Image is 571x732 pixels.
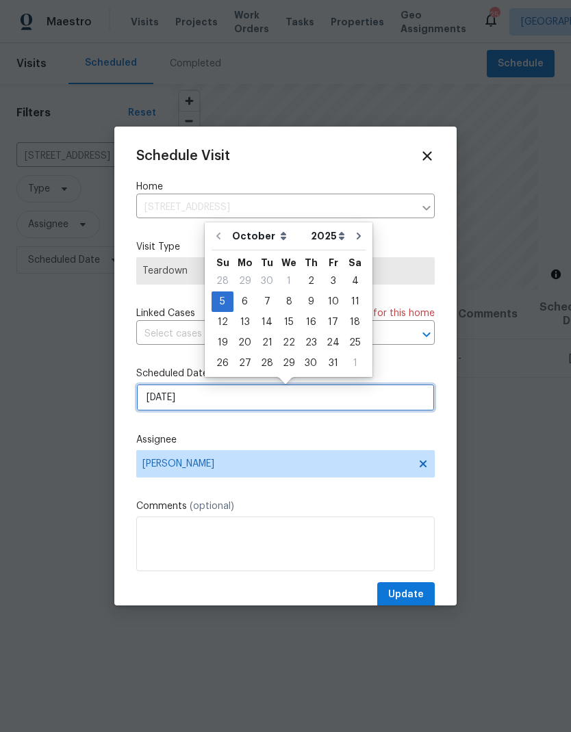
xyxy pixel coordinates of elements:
span: Teardown [142,264,429,278]
div: Sat Oct 11 2025 [344,291,366,312]
div: Fri Oct 10 2025 [322,291,344,312]
div: Thu Oct 16 2025 [300,312,322,332]
div: Wed Oct 22 2025 [278,332,300,353]
div: 10 [322,292,344,311]
div: 27 [233,354,256,373]
span: (optional) [190,501,234,511]
div: Thu Oct 02 2025 [300,271,322,291]
label: Visit Type [136,240,435,254]
span: Update [388,586,424,603]
abbr: Thursday [305,258,318,267]
div: Fri Oct 03 2025 [322,271,344,291]
div: Mon Oct 06 2025 [233,291,256,312]
div: Fri Oct 31 2025 [322,353,344,374]
select: Month [229,226,307,246]
div: Tue Oct 07 2025 [256,291,278,312]
div: 31 [322,354,344,373]
button: Open [417,325,436,344]
div: Sat Oct 25 2025 [344,332,366,353]
div: 5 [212,292,233,311]
div: Sun Oct 19 2025 [212,332,233,353]
div: Thu Oct 09 2025 [300,291,322,312]
div: 17 [322,313,344,332]
label: Comments [136,499,435,513]
abbr: Saturday [348,258,361,267]
div: 13 [233,313,256,332]
div: Fri Oct 24 2025 [322,332,344,353]
button: Go to next month [348,222,369,250]
div: 28 [212,272,233,291]
div: 16 [300,313,322,332]
div: 7 [256,292,278,311]
div: Wed Oct 08 2025 [278,291,300,312]
div: 21 [256,333,278,352]
div: 20 [233,333,256,352]
div: Thu Oct 30 2025 [300,353,322,374]
input: M/D/YYYY [136,384,435,411]
input: Enter in an address [136,197,414,218]
div: Sat Nov 01 2025 [344,353,366,374]
div: 8 [278,292,300,311]
div: Wed Oct 29 2025 [278,353,300,374]
div: 22 [278,333,300,352]
abbr: Friday [329,258,338,267]
div: 14 [256,313,278,332]
label: Home [136,180,435,194]
div: 1 [278,272,300,291]
div: Wed Oct 15 2025 [278,312,300,332]
div: 28 [256,354,278,373]
div: 24 [322,333,344,352]
div: 2 [300,272,322,291]
label: Scheduled Date [136,367,435,380]
div: 29 [278,354,300,373]
span: Close [420,148,435,164]
span: Linked Cases [136,306,195,320]
div: Fri Oct 17 2025 [322,312,344,332]
abbr: Tuesday [261,258,273,267]
div: 25 [344,333,366,352]
div: 12 [212,313,233,332]
abbr: Wednesday [281,258,296,267]
button: Go to previous month [208,222,229,250]
abbr: Monday [238,258,253,267]
div: 30 [300,354,322,373]
div: Thu Oct 23 2025 [300,332,322,353]
div: 6 [233,292,256,311]
div: Sat Oct 18 2025 [344,312,366,332]
input: Select cases [136,324,396,345]
div: Tue Oct 21 2025 [256,332,278,353]
div: Mon Oct 13 2025 [233,312,256,332]
div: 11 [344,292,366,311]
div: Mon Oct 27 2025 [233,353,256,374]
div: 9 [300,292,322,311]
div: Sat Oct 04 2025 [344,271,366,291]
div: 30 [256,272,278,291]
div: 26 [212,354,233,373]
div: Mon Oct 20 2025 [233,332,256,353]
div: Mon Sep 29 2025 [233,271,256,291]
div: 29 [233,272,256,291]
select: Year [307,226,348,246]
div: Sun Oct 12 2025 [212,312,233,332]
span: Schedule Visit [136,149,230,163]
div: 4 [344,272,366,291]
div: Sun Oct 05 2025 [212,291,233,312]
div: 18 [344,313,366,332]
div: 15 [278,313,300,332]
abbr: Sunday [216,258,229,267]
div: Sun Oct 26 2025 [212,353,233,374]
div: Wed Oct 01 2025 [278,271,300,291]
button: Update [377,582,435,607]
label: Assignee [136,433,435,447]
div: 1 [344,354,366,373]
div: Tue Oct 28 2025 [256,353,278,374]
div: Tue Sep 30 2025 [256,271,278,291]
div: 19 [212,333,233,352]
span: [PERSON_NAME] [142,458,411,469]
div: Tue Oct 14 2025 [256,312,278,332]
div: Sun Sep 28 2025 [212,271,233,291]
div: 23 [300,333,322,352]
div: 3 [322,272,344,291]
